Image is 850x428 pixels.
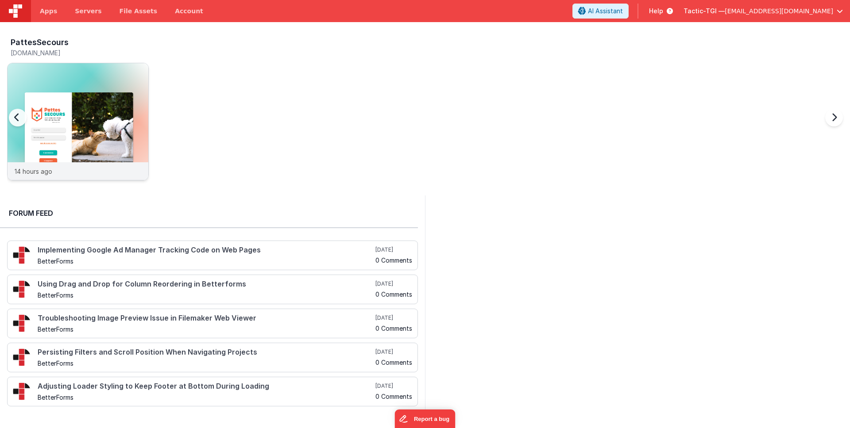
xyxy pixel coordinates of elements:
button: Tactic-TGI — [EMAIL_ADDRESS][DOMAIN_NAME] [684,7,843,15]
h5: [DATE] [375,280,412,287]
a: Persisting Filters and Scroll Position When Navigating Projects BetterForms [DATE] 0 Comments [7,343,418,372]
img: 295_2.png [13,348,31,366]
img: 295_2.png [13,246,31,264]
button: AI Assistant [572,4,629,19]
a: Implementing Google Ad Manager Tracking Code on Web Pages BetterForms [DATE] 0 Comments [7,241,418,270]
h2: Forum Feed [9,208,409,218]
h5: 0 Comments [375,393,412,400]
h4: Using Drag and Drop for Column Reordering in Betterforms [38,280,374,288]
h5: BetterForms [38,292,374,298]
span: Tactic-TGI — [684,7,725,15]
span: Help [649,7,663,15]
img: 295_2.png [13,382,31,400]
h5: BetterForms [38,326,374,332]
a: Adjusting Loader Styling to Keep Footer at Bottom During Loading BetterForms [DATE] 0 Comments [7,377,418,406]
h5: 0 Comments [375,257,412,264]
span: AI Assistant [588,7,623,15]
h4: Implementing Google Ad Manager Tracking Code on Web Pages [38,246,374,254]
span: Apps [40,7,57,15]
a: Troubleshooting Image Preview Issue in Filemaker Web Viewer BetterForms [DATE] 0 Comments [7,309,418,338]
span: File Assets [120,7,158,15]
h5: 0 Comments [375,325,412,332]
h5: BetterForms [38,258,374,264]
h5: BetterForms [38,360,374,367]
h5: [DATE] [375,382,412,390]
span: [EMAIL_ADDRESS][DOMAIN_NAME] [725,7,833,15]
img: 295_2.png [13,280,31,298]
iframe: Marker.io feedback button [395,409,456,428]
h5: [DATE] [375,348,412,355]
span: Servers [75,7,101,15]
a: Using Drag and Drop for Column Reordering in Betterforms BetterForms [DATE] 0 Comments [7,275,418,304]
h5: [DATE] [375,246,412,253]
h5: [DOMAIN_NAME] [11,50,149,56]
h5: 0 Comments [375,359,412,366]
h4: Troubleshooting Image Preview Issue in Filemaker Web Viewer [38,314,374,322]
img: 295_2.png [13,314,31,332]
h5: BetterForms [38,394,374,401]
h5: [DATE] [375,314,412,321]
h4: Adjusting Loader Styling to Keep Footer at Bottom During Loading [38,382,374,390]
h4: Persisting Filters and Scroll Position When Navigating Projects [38,348,374,356]
h3: PattesSecours [11,38,69,47]
h5: 0 Comments [375,291,412,298]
